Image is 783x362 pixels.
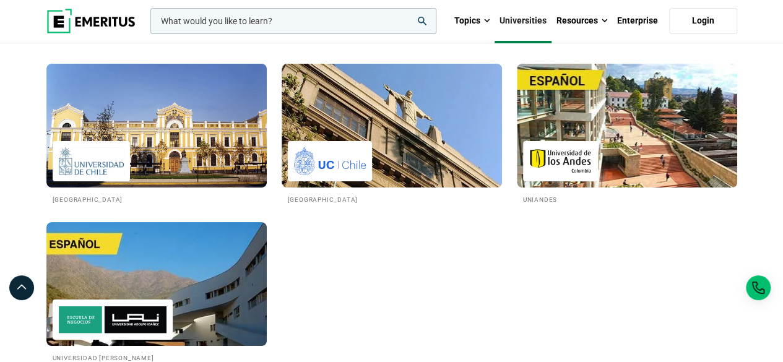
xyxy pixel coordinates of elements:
[59,147,124,175] img: Universidad de Chile
[53,194,261,204] h2: [GEOGRAPHIC_DATA]
[282,64,502,187] img: Universities We Work With
[669,8,737,34] a: Login
[294,147,366,175] img: Pontificia Universidad Católica de Chile
[46,222,267,346] img: Universities We Work With
[529,147,592,175] img: Uniandes
[523,194,731,204] h2: Uniandes
[282,64,502,204] a: Universities We Work With Pontificia Universidad Católica de Chile [GEOGRAPHIC_DATA]
[46,64,267,204] a: Universities We Work With Universidad de Chile [GEOGRAPHIC_DATA]
[288,194,496,204] h2: [GEOGRAPHIC_DATA]
[517,64,737,204] a: Universities We Work With Uniandes Uniandes
[59,306,167,334] img: Universidad Adolfo Ibáñez
[46,64,267,187] img: Universities We Work With
[517,64,737,187] img: Universities We Work With
[150,8,436,34] input: woocommerce-product-search-field-0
